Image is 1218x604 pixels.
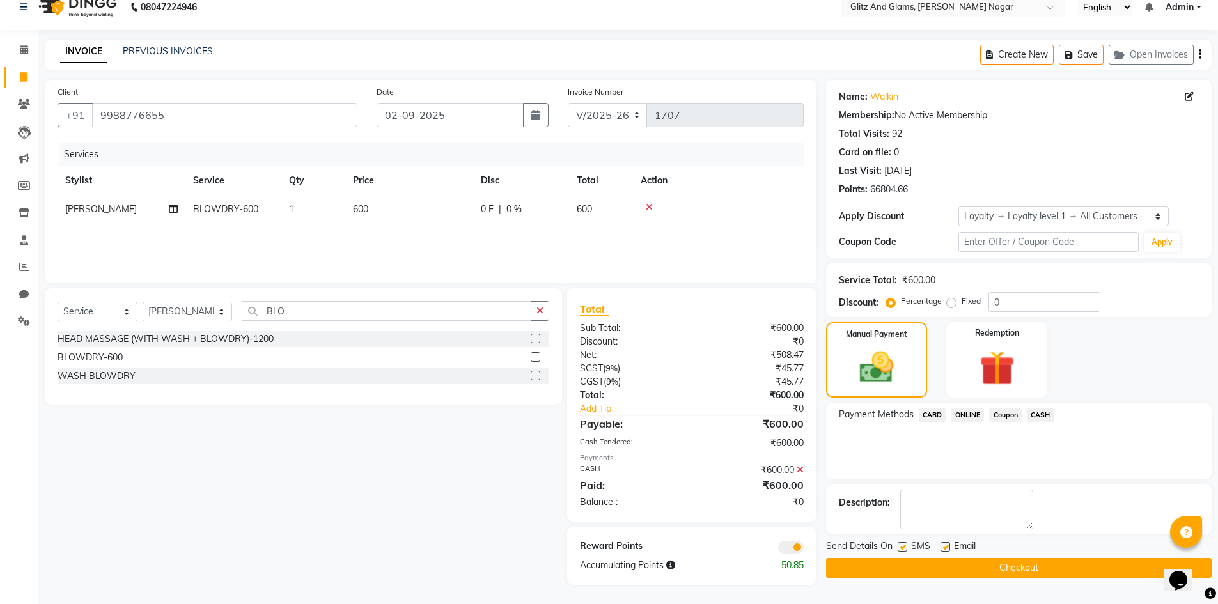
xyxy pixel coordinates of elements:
div: ₹0 [692,495,813,509]
div: Apply Discount [839,210,959,223]
div: Services [59,143,813,166]
div: Total: [570,389,692,402]
div: Net: [570,348,692,362]
div: Accumulating Points [570,559,752,572]
div: CASH [570,463,692,477]
span: [PERSON_NAME] [65,203,137,215]
span: CARD [919,408,946,422]
th: Stylist [58,166,185,195]
div: ₹600.00 [692,437,813,450]
span: CASH [1027,408,1054,422]
div: [DATE] [884,164,912,178]
div: ₹600.00 [692,416,813,431]
span: Send Details On [826,539,893,555]
div: No Active Membership [839,109,1199,122]
div: Paid: [570,477,692,493]
th: Price [345,166,473,195]
div: 50.85 [753,559,813,572]
input: Search or Scan [242,301,532,321]
iframe: chat widget [1164,553,1205,591]
input: Search by Name/Mobile/Email/Code [92,103,357,127]
div: 0 [894,146,899,159]
span: SMS [911,539,930,555]
a: INVOICE [60,40,107,63]
div: Discount: [570,335,692,348]
div: Name: [839,90,868,104]
div: Points: [839,183,868,196]
div: ₹45.77 [692,362,813,375]
div: Payments [580,453,803,463]
div: ₹0 [712,402,813,415]
label: Percentage [901,295,942,307]
button: Save [1059,45,1104,65]
div: 66804.66 [870,183,908,196]
div: Description: [839,496,890,509]
div: Coupon Code [839,235,959,249]
span: 0 F [481,203,494,216]
th: Service [185,166,281,195]
div: Service Total: [839,274,897,287]
th: Qty [281,166,345,195]
input: Enter Offer / Coupon Code [958,232,1139,252]
div: ₹600.00 [692,463,813,477]
div: Total Visits: [839,127,889,141]
a: Add Tip [570,402,712,415]
label: Redemption [975,327,1019,339]
label: Date [377,86,394,98]
div: Cash Tendered: [570,437,692,450]
span: Email [954,539,976,555]
label: Fixed [962,295,981,307]
span: 9% [606,376,618,387]
div: ₹0 [692,335,813,348]
div: Last Visit: [839,164,882,178]
button: Create New [980,45,1054,65]
span: BLOWDRY-600 [193,203,258,215]
div: ₹600.00 [902,274,935,287]
div: Reward Points [570,539,692,554]
span: Total [580,302,609,316]
span: 1 [289,203,294,215]
button: Open Invoices [1109,45,1194,65]
label: Invoice Number [568,86,623,98]
span: CGST [580,376,604,387]
div: ( ) [570,375,692,389]
img: _gift.svg [969,346,1026,390]
span: 600 [353,203,368,215]
div: WASH BLOWDRY [58,369,136,383]
div: BLOWDRY-600 [58,351,123,364]
span: 0 % [506,203,522,216]
label: Manual Payment [846,329,907,340]
div: Payable: [570,416,692,431]
div: Sub Total: [570,321,692,335]
div: HEAD MASSAGE (WITH WASH + BLOWDRY)-1200 [58,332,274,346]
span: SGST [580,362,603,374]
span: ONLINE [951,408,984,422]
th: Action [633,166,804,195]
div: ₹600.00 [692,321,813,335]
span: 600 [577,203,592,215]
a: Walkin [870,90,898,104]
th: Total [569,166,633,195]
img: _cash.svg [849,348,904,387]
div: Membership: [839,109,894,122]
div: ₹45.77 [692,375,813,389]
span: Payment Methods [839,408,914,421]
span: | [499,203,501,216]
button: +91 [58,103,93,127]
label: Client [58,86,78,98]
div: ₹600.00 [692,389,813,402]
div: Discount: [839,296,878,309]
div: ₹600.00 [692,477,813,493]
button: Apply [1144,233,1180,252]
div: Card on file: [839,146,891,159]
div: 92 [892,127,902,141]
div: ( ) [570,362,692,375]
button: Checkout [826,558,1212,578]
a: PREVIOUS INVOICES [123,45,213,57]
span: Admin [1166,1,1194,14]
div: ₹508.47 [692,348,813,362]
th: Disc [473,166,569,195]
div: Balance : [570,495,692,509]
span: 9% [605,363,618,373]
span: Coupon [989,408,1022,422]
